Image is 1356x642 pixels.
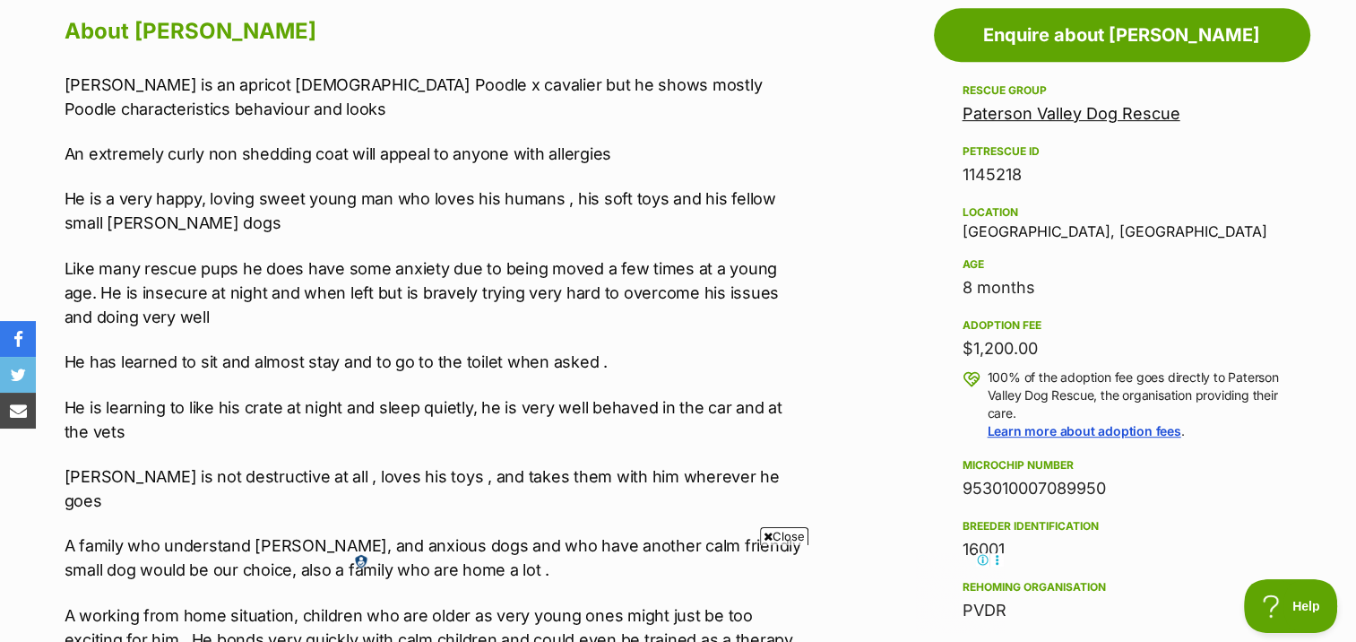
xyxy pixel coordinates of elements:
p: An extremely curly non shedding coat will appeal to anyone with allergies [65,142,805,166]
div: Adoption fee [963,318,1282,333]
p: 100% of the adoption fee goes directly to Paterson Valley Dog Rescue, the organisation providing ... [988,369,1282,440]
div: PVDR [963,598,1282,623]
div: Age [963,257,1282,272]
p: Like many rescue pups he does have some anxiety due to being moved a few times at a young age. He... [65,256,805,329]
div: 1145218 [963,162,1282,187]
iframe: Help Scout Beacon - Open [1244,579,1338,633]
a: Paterson Valley Dog Rescue [963,104,1180,123]
div: 16001 [963,537,1282,562]
div: Rescue group [963,83,1282,98]
div: $1,200.00 [963,336,1282,361]
div: Location [963,205,1282,220]
div: 953010007089950 [963,476,1282,501]
a: Enquire about [PERSON_NAME] [934,8,1310,62]
img: consumer-privacy-logo.png [2,2,16,16]
div: PetRescue ID [963,144,1282,159]
p: He is a very happy, loving sweet young man who loves his humans , his soft toys and his fellow sm... [65,187,805,235]
div: Rehoming organisation [963,580,1282,594]
iframe: Advertisement [352,552,1005,633]
div: [GEOGRAPHIC_DATA], [GEOGRAPHIC_DATA] [963,202,1282,239]
p: A family who understand [PERSON_NAME], and anxious dogs and who have another calm friendly small ... [65,534,805,582]
a: Learn more about adoption fees [988,423,1181,438]
div: Breeder identification [963,519,1282,534]
span: Close [760,527,808,545]
p: [PERSON_NAME] is not destructive at all , loves his toys , and takes them with him wherever he goes [65,464,805,513]
div: Microchip number [963,458,1282,473]
h2: About [PERSON_NAME] [65,12,805,51]
p: He has learned to sit and almost stay and to go to the toilet when asked . [65,350,805,374]
p: He is learning to like his crate at night and sleep quietly, he is very well behaved in the car a... [65,395,805,444]
div: 8 months [963,275,1282,300]
p: [PERSON_NAME] is an apricot [DEMOGRAPHIC_DATA] Poodle x cavalier but he shows mostly Poodle chara... [65,73,805,121]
